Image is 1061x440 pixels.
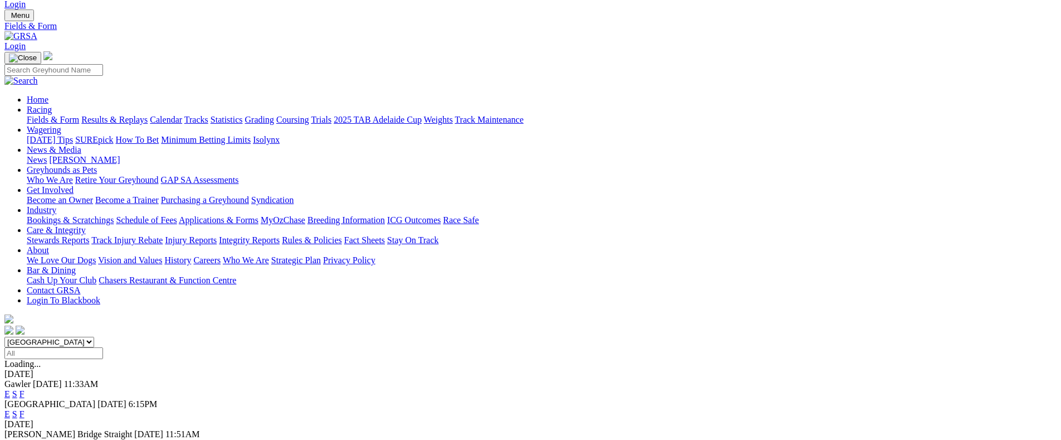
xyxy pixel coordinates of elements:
[387,235,438,245] a: Stay On Track
[323,255,375,265] a: Privacy Policy
[271,255,321,265] a: Strategic Plan
[134,429,163,439] span: [DATE]
[27,296,100,305] a: Login To Blackbook
[4,52,41,64] button: Toggle navigation
[27,275,1057,286] div: Bar & Dining
[116,135,159,144] a: How To Bet
[91,235,163,245] a: Track Injury Rebate
[27,235,1057,245] div: Care & Integrity
[43,51,52,60] img: logo-grsa-white.png
[12,389,17,399] a: S
[245,115,274,124] a: Grading
[4,326,13,335] img: facebook.svg
[27,135,73,144] a: [DATE] Tips
[261,215,305,225] a: MyOzChase
[4,9,34,21] button: Toggle navigation
[4,379,31,389] span: Gawler
[27,135,1057,145] div: Wagering
[27,115,1057,125] div: Racing
[16,326,25,335] img: twitter.svg
[4,369,1057,379] div: [DATE]
[75,175,159,185] a: Retire Your Greyhound
[4,429,132,439] span: [PERSON_NAME] Bridge Straight
[4,315,13,323] img: logo-grsa-white.png
[64,379,99,389] span: 11:33AM
[253,135,280,144] a: Isolynx
[27,265,76,275] a: Bar & Dining
[307,215,385,225] a: Breeding Information
[311,115,331,124] a: Trials
[27,115,79,124] a: Fields & Form
[4,41,26,51] a: Login
[223,255,269,265] a: Who We Are
[4,31,37,41] img: GRSA
[4,76,38,86] img: Search
[129,399,158,409] span: 6:15PM
[27,215,1057,225] div: Industry
[251,195,294,205] a: Syndication
[27,165,97,175] a: Greyhounds as Pets
[9,54,37,62] img: Close
[27,145,81,154] a: News & Media
[12,409,17,419] a: S
[4,419,1057,429] div: [DATE]
[165,429,200,439] span: 11:51AM
[97,399,126,409] span: [DATE]
[19,409,25,419] a: F
[95,195,159,205] a: Become a Trainer
[11,11,30,20] span: Menu
[27,235,89,245] a: Stewards Reports
[27,275,96,285] a: Cash Up Your Club
[99,275,236,285] a: Chasers Restaurant & Function Centre
[4,399,95,409] span: [GEOGRAPHIC_DATA]
[81,115,148,124] a: Results & Replays
[27,175,1057,185] div: Greyhounds as Pets
[4,359,41,369] span: Loading...
[179,215,258,225] a: Applications & Forms
[161,135,251,144] a: Minimum Betting Limits
[211,115,243,124] a: Statistics
[49,155,120,165] a: [PERSON_NAME]
[27,105,52,114] a: Racing
[387,215,441,225] a: ICG Outcomes
[116,215,177,225] a: Schedule of Fees
[98,255,162,265] a: Vision and Values
[27,205,56,215] a: Industry
[276,115,309,124] a: Coursing
[27,286,80,295] a: Contact GRSA
[344,235,385,245] a: Fact Sheets
[27,155,47,165] a: News
[19,389,25,399] a: F
[27,255,96,265] a: We Love Our Dogs
[4,409,10,419] a: E
[27,255,1057,265] div: About
[4,64,103,76] input: Search
[219,235,280,245] a: Integrity Reports
[161,195,249,205] a: Purchasing a Greyhound
[27,225,86,235] a: Care & Integrity
[334,115,422,124] a: 2025 TAB Adelaide Cup
[455,115,524,124] a: Track Maintenance
[4,347,103,359] input: Select date
[4,389,10,399] a: E
[27,95,48,104] a: Home
[282,235,342,245] a: Rules & Policies
[27,155,1057,165] div: News & Media
[27,175,73,185] a: Who We Are
[27,125,61,134] a: Wagering
[4,21,1057,31] a: Fields & Form
[164,255,191,265] a: History
[184,115,208,124] a: Tracks
[424,115,453,124] a: Weights
[27,245,49,255] a: About
[27,215,114,225] a: Bookings & Scratchings
[33,379,62,389] span: [DATE]
[443,215,478,225] a: Race Safe
[193,255,221,265] a: Careers
[161,175,239,185] a: GAP SA Assessments
[27,195,93,205] a: Become an Owner
[27,195,1057,205] div: Get Involved
[165,235,217,245] a: Injury Reports
[150,115,182,124] a: Calendar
